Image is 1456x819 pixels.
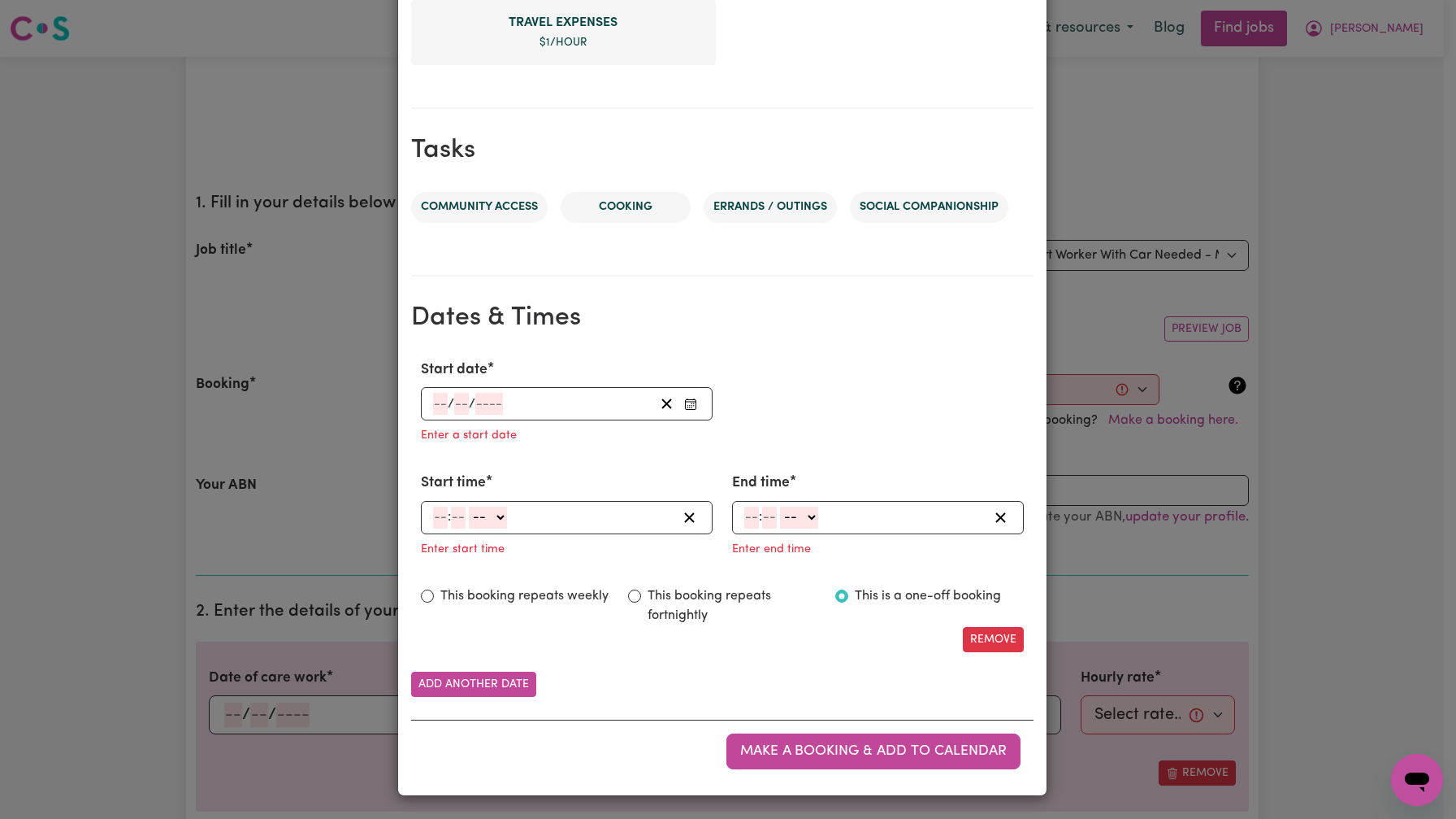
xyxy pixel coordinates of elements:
[759,510,762,525] span: :
[679,393,702,415] button: Enter Start date
[1391,754,1443,806] iframe: Button to launch messaging window
[411,192,548,223] li: Community access
[421,541,505,559] p: Enter start time
[448,397,454,412] span: /
[654,393,679,415] button: Clear Start date
[963,627,1024,652] button: Remove this date/time
[744,507,759,529] input: --
[440,586,609,606] label: This booking repeats weekly
[411,303,1033,333] h2: Dates & Times
[421,473,486,494] label: Start time
[411,135,1033,166] h2: Tasks
[454,393,469,415] input: --
[740,744,1007,758] span: Make a booking & add to calendar
[855,586,1001,606] label: This is a one-off booking
[726,734,1020,769] button: Make a booking & add to calendar
[732,541,811,559] p: Enter end time
[704,192,837,223] li: Errands / Outings
[732,473,790,494] label: End time
[648,586,816,625] label: This booking repeats fortnightly
[433,393,448,415] input: --
[539,37,587,48] span: $ 1 /hour
[421,427,517,445] p: Enter a start date
[561,192,691,223] li: Cooking
[448,510,451,525] span: :
[451,507,466,529] input: --
[850,192,1008,223] li: Social companionship
[424,13,703,33] span: Travel Expense rate
[421,359,487,381] label: Start date
[762,507,777,529] input: --
[469,397,475,412] span: /
[411,672,536,697] button: Add another date
[475,393,503,415] input: ----
[433,507,448,529] input: --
